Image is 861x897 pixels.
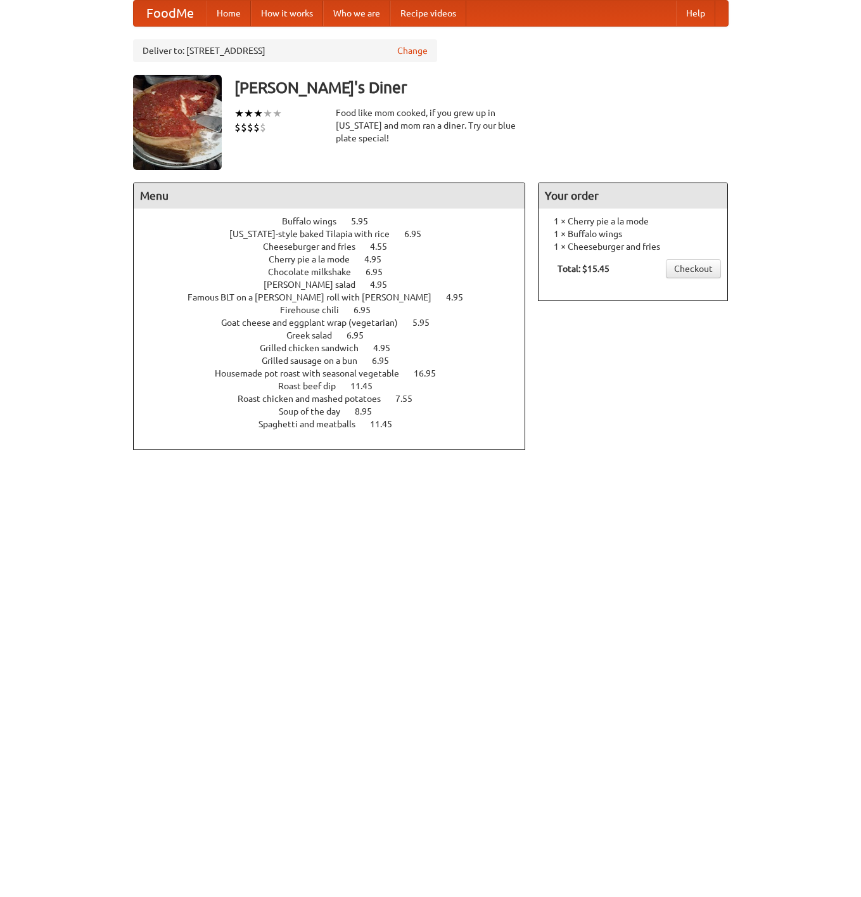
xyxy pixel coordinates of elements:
span: 4.95 [373,343,403,353]
li: 1 × Cheeseburger and fries [545,240,721,253]
a: FoodMe [134,1,207,26]
a: Cheeseburger and fries 4.55 [263,242,411,252]
a: Chocolate milkshake 6.95 [268,267,406,277]
span: 6.95 [354,305,383,315]
span: 16.95 [414,368,449,378]
a: Famous BLT on a [PERSON_NAME] roll with [PERSON_NAME] 4.95 [188,292,487,302]
a: Greek salad 6.95 [286,330,387,340]
span: Buffalo wings [282,216,349,226]
span: 11.45 [350,381,385,391]
span: 11.45 [370,419,405,429]
a: Roast chicken and mashed potatoes 7.55 [238,394,436,404]
a: Roast beef dip 11.45 [278,381,396,391]
a: Change [397,44,428,57]
a: How it works [251,1,323,26]
span: 4.95 [364,254,394,264]
span: 6.95 [404,229,434,239]
span: Housemade pot roast with seasonal vegetable [215,368,412,378]
span: 7.55 [395,394,425,404]
span: 6.95 [366,267,395,277]
span: 8.95 [355,406,385,416]
span: Spaghetti and meatballs [258,419,368,429]
span: Roast chicken and mashed potatoes [238,394,393,404]
a: [PERSON_NAME] salad 4.95 [264,280,411,290]
a: [US_STATE]-style baked Tilapia with rice 6.95 [229,229,445,239]
span: [PERSON_NAME] salad [264,280,368,290]
li: $ [234,120,241,134]
a: Home [207,1,251,26]
b: Total: $15.45 [558,264,609,274]
li: 1 × Buffalo wings [545,228,721,240]
span: [US_STATE]-style baked Tilapia with rice [229,229,402,239]
h4: Your order [539,183,727,209]
span: 5.95 [412,318,442,328]
a: Checkout [666,259,721,278]
span: 4.95 [446,292,476,302]
span: 4.55 [370,242,400,252]
li: ★ [272,106,282,120]
a: Who we are [323,1,390,26]
li: ★ [234,106,244,120]
span: 6.95 [372,356,402,366]
a: Buffalo wings 5.95 [282,216,392,226]
h3: [PERSON_NAME]'s Diner [234,75,729,100]
span: Chocolate milkshake [268,267,364,277]
span: Grilled chicken sandwich [260,343,371,353]
a: Spaghetti and meatballs 11.45 [258,419,416,429]
a: Help [676,1,715,26]
span: Firehouse chili [280,305,352,315]
div: Food like mom cooked, if you grew up in [US_STATE] and mom ran a diner. Try our blue plate special! [336,106,526,145]
span: Cheeseburger and fries [263,242,368,252]
li: $ [253,120,260,134]
li: ★ [263,106,272,120]
a: Firehouse chili 6.95 [280,305,394,315]
li: $ [241,120,247,134]
span: Grilled sausage on a bun [262,356,370,366]
li: $ [260,120,266,134]
span: Soup of the day [279,406,353,416]
a: Grilled chicken sandwich 4.95 [260,343,414,353]
span: Roast beef dip [278,381,348,391]
li: ★ [244,106,253,120]
li: 1 × Cherry pie a la mode [545,215,721,228]
a: Goat cheese and eggplant wrap (vegetarian) 5.95 [221,318,453,328]
li: $ [247,120,253,134]
a: Recipe videos [390,1,466,26]
span: Greek salad [286,330,345,340]
a: Grilled sausage on a bun 6.95 [262,356,412,366]
li: ★ [253,106,263,120]
img: angular.jpg [133,75,222,170]
span: Cherry pie a la mode [269,254,362,264]
span: 4.95 [370,280,400,290]
span: Famous BLT on a [PERSON_NAME] roll with [PERSON_NAME] [188,292,444,302]
div: Deliver to: [STREET_ADDRESS] [133,39,437,62]
h4: Menu [134,183,525,209]
a: Housemade pot roast with seasonal vegetable 16.95 [215,368,459,378]
a: Soup of the day 8.95 [279,406,395,416]
span: Goat cheese and eggplant wrap (vegetarian) [221,318,411,328]
span: 6.95 [347,330,376,340]
a: Cherry pie a la mode 4.95 [269,254,405,264]
span: 5.95 [351,216,381,226]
